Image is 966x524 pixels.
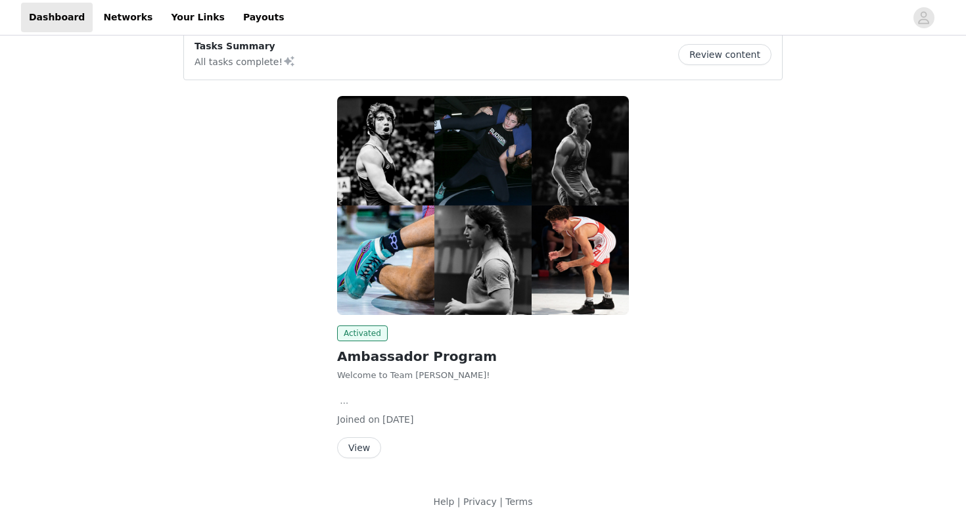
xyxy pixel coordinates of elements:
[95,3,160,32] a: Networks
[457,496,461,507] span: |
[337,325,388,341] span: Activated
[463,496,497,507] a: Privacy
[337,414,380,425] span: Joined on
[337,437,381,458] button: View
[235,3,292,32] a: Payouts
[917,7,930,28] div: avatar
[499,496,503,507] span: |
[21,3,93,32] a: Dashboard
[678,44,771,65] button: Review content
[337,443,381,453] a: View
[195,53,296,69] p: All tasks complete!
[337,369,629,382] p: Welcome to Team [PERSON_NAME]!
[337,346,629,366] h2: Ambassador Program
[433,496,454,507] a: Help
[382,414,413,425] span: [DATE]
[505,496,532,507] a: Terms
[195,39,296,53] p: Tasks Summary
[337,96,629,315] img: RUDIS
[163,3,233,32] a: Your Links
